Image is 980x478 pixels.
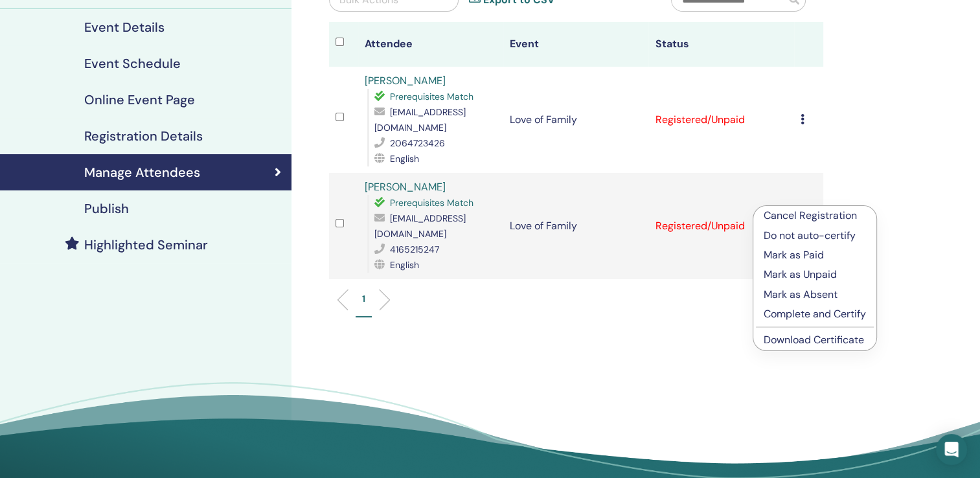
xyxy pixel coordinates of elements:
[84,128,203,144] h4: Registration Details
[764,228,866,244] p: Do not auto-certify
[365,74,446,87] a: [PERSON_NAME]
[84,92,195,108] h4: Online Event Page
[648,22,793,67] th: Status
[84,237,208,253] h4: Highlighted Seminar
[84,19,165,35] h4: Event Details
[764,247,866,263] p: Mark as Paid
[764,306,866,322] p: Complete and Certify
[84,201,129,216] h4: Publish
[503,22,648,67] th: Event
[374,212,466,240] span: [EMAIL_ADDRESS][DOMAIN_NAME]
[374,106,466,133] span: [EMAIL_ADDRESS][DOMAIN_NAME]
[390,259,419,271] span: English
[503,173,648,279] td: Love of Family
[390,244,439,255] span: 4165215247
[362,292,365,306] p: 1
[390,137,445,149] span: 2064723426
[390,197,473,209] span: Prerequisites Match
[764,287,866,302] p: Mark as Absent
[390,153,419,165] span: English
[764,267,866,282] p: Mark as Unpaid
[390,91,473,102] span: Prerequisites Match
[84,56,181,71] h4: Event Schedule
[84,165,200,180] h4: Manage Attendees
[764,333,864,347] a: Download Certificate
[365,180,446,194] a: [PERSON_NAME]
[503,67,648,173] td: Love of Family
[936,434,967,465] div: Open Intercom Messenger
[764,208,866,223] p: Cancel Registration
[358,22,503,67] th: Attendee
